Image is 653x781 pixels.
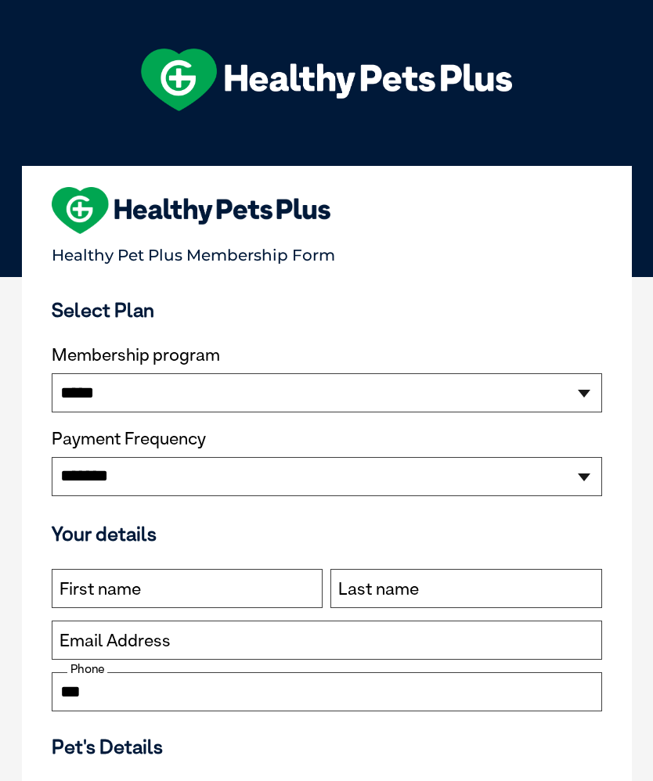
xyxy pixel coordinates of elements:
[52,239,602,265] p: Healthy Pet Plus Membership Form
[52,522,602,545] h3: Your details
[52,187,331,234] img: heart-shape-hpp-logo-large.png
[67,662,107,676] label: Phone
[52,345,602,365] label: Membership program
[52,298,602,322] h3: Select Plan
[60,631,171,651] label: Email Address
[60,579,141,599] label: First name
[338,579,419,599] label: Last name
[45,735,608,758] h3: Pet's Details
[52,429,206,449] label: Payment Frequency
[141,49,512,111] img: hpp-logo-landscape-green-white.png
